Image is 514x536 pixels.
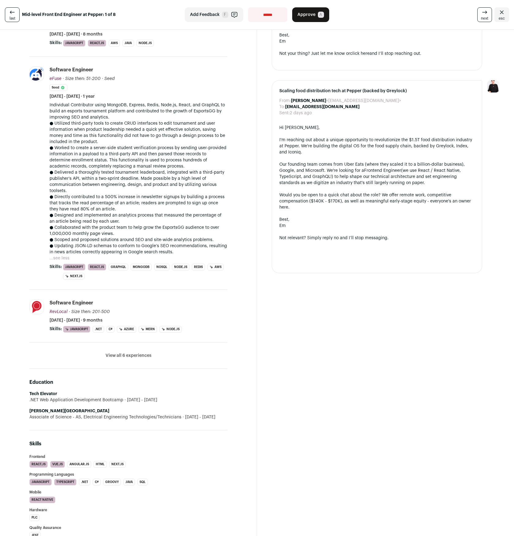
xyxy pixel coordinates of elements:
li: Next.js [63,273,84,280]
h2: Education [29,379,227,386]
li: React.js [88,264,106,270]
li: .NET [93,326,104,333]
li: Azure [117,326,136,333]
li: JavaScript [63,264,85,270]
li: Seed [50,84,67,91]
li: C# [93,479,101,485]
span: Skills: [50,264,62,270]
span: Add Feedback [190,12,220,18]
li: TypeScript [54,479,76,485]
b: [EMAIL_ADDRESS][DOMAIN_NAME] [285,105,359,109]
li: Node.js [159,326,182,333]
h3: Frontend [29,455,227,459]
div: Software Engineer [50,300,93,306]
div: Best, [279,32,475,38]
span: [DATE] - [DATE] [181,414,215,420]
div: .NET Web Application Development Bootcamp [29,397,227,403]
span: [DATE] - [DATE] · 9 months [50,317,102,323]
p: ● Worked to create a server-side student verification process by sending user-provided informatio... [50,145,227,169]
li: C# [106,326,114,333]
li: React Native [29,496,55,503]
li: AWS [207,264,224,270]
button: ...see less [50,255,69,261]
span: last [9,16,15,21]
li: .NET [79,479,90,485]
div: Best, [279,217,475,223]
button: Approve A [292,7,329,22]
strong: Mid-level Front End Engineer at Pepper: 1 of 8 [22,12,116,18]
b: [PERSON_NAME] [291,99,326,103]
li: MongoDB [131,264,152,270]
span: Skills: [50,40,62,46]
p: ● Designed and implemented an analytics process that measured the percentage of an article being ... [50,212,227,225]
img: 9240684-medium_jpg [487,80,499,92]
h3: Quality Assurance [29,526,227,530]
li: PLC [29,514,39,521]
a: click here [350,51,370,56]
li: HTML [94,461,107,468]
li: GraphQL [109,264,128,270]
dd: <[EMAIL_ADDRESS][DOMAIN_NAME]> [291,98,401,104]
span: · [102,76,103,82]
span: Skills: [50,326,62,332]
h3: Programming Languages [29,473,227,476]
li: JavaScript [63,326,90,333]
p: ● Collaborated with the product team to help grow the EsportsGG audience to over 1,000,000 monthl... [50,225,227,237]
strong: Tech Elevator [29,392,57,396]
button: View all 6 experiences [106,353,151,359]
li: Java [122,40,134,47]
p: ● Delivered a thoroughly tested tournament leaderboard, integrated with a third-party publisher’s... [50,169,227,194]
span: F [222,12,228,18]
li: Node.js [136,40,154,47]
img: 1b10141d4dfe1de45b905044be2db5e501c413f92cbc6492f516f73e5d13ffe4.png [30,67,44,81]
div: Would you be open to a quick chat about the role? We offer remote work, competitive compensation ... [279,192,475,210]
a: Close [494,7,509,22]
span: RevLocal [50,310,68,314]
a: next [477,7,492,22]
li: Angular.js [67,461,91,468]
li: React.js [88,40,106,47]
li: Java [123,479,135,485]
div: Hi [PERSON_NAME], [279,125,475,131]
div: Software Engineer [50,66,93,73]
li: Groovy [103,479,121,485]
a: last [5,7,20,22]
strong: [PERSON_NAME][GEOGRAPHIC_DATA] [29,409,109,413]
li: MERN [139,326,157,333]
span: [DATE] - [DATE] [123,397,157,403]
a: Frontend Engineer [364,168,401,173]
div: Our founding team comes from Uber Eats (where they scaled it to a billion-dollar business), Googl... [279,161,475,186]
li: Node.js [172,264,189,270]
li: Next.js [109,461,126,468]
h2: Skills [29,440,227,447]
span: · Size then: 201-500 [69,310,110,314]
li: React.js [29,461,48,468]
img: a81eceb9c5e4b3a9d4d40724479f45af01c8b221ee54abfc9200f61f1e8bcd4c.jpg [30,300,44,314]
span: esc [499,16,505,21]
span: · Size then: 51-200 [63,77,101,81]
button: Add Feedback F [185,7,243,22]
li: NoSQL [154,264,169,270]
dt: From: [279,98,291,104]
p: ● Scoped and proposed solutions around SEO and site-wide analytics problems. [50,237,227,243]
li: SQL [137,479,148,485]
h3: Mobile [29,490,227,494]
span: Scaling food distribution tech at Pepper (backed by Greylock) [279,88,475,94]
dd: 2 days ago [290,110,312,116]
div: I'm reaching out about a unique opportunity to revolutionize the $1.5T food distribution industry... [279,137,475,155]
span: next [481,16,488,21]
li: Vue.js [50,461,65,468]
span: Seed [104,77,115,81]
span: eFuse [50,77,61,81]
p: Individual Contributor using MongoDB, Express, Redis, Node.js, React, and GraphQL to build an esp... [50,102,227,120]
li: JavaScript [29,479,52,485]
p: ● Utilized third-party tools to create CRUD interfaces to edit tournament and user information wh... [50,120,227,145]
dt: Sent: [279,110,290,116]
p: ● Updating JSON-LD schemas to conform to Google’s SEO recommendations, resulting in news articles... [50,243,227,255]
dt: To: [279,104,285,110]
li: Redis [192,264,205,270]
div: Not relevant? Simply reply no and I’ll stop messaging. [279,235,475,241]
span: A [318,12,324,18]
div: Em [279,223,475,229]
li: AWS [109,40,120,47]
